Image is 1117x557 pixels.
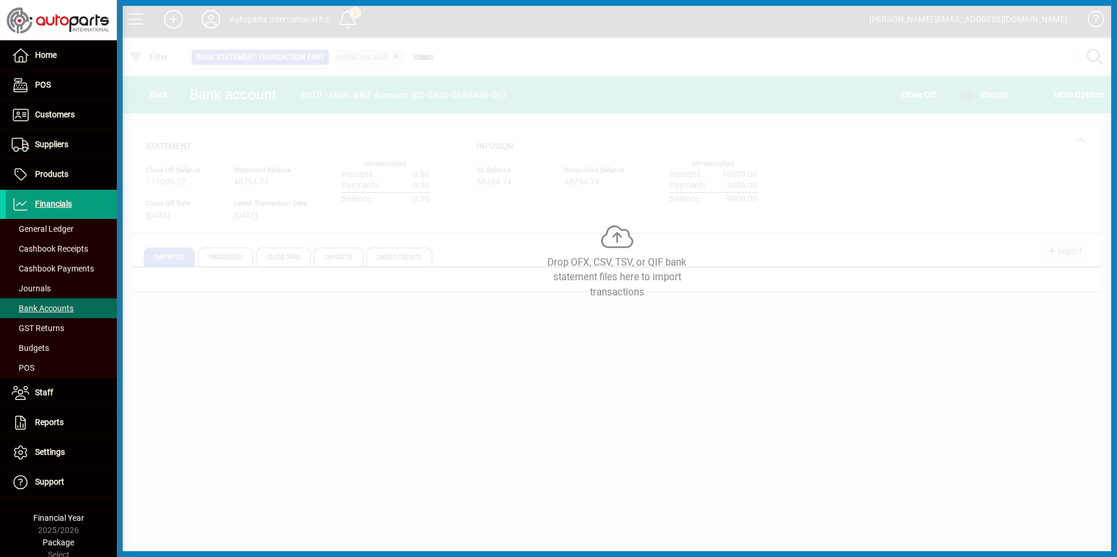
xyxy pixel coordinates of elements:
[6,298,117,318] a: Bank Accounts
[6,378,117,408] a: Staff
[35,417,64,427] span: Reports
[12,224,74,234] span: General Ledger
[35,477,64,486] span: Support
[35,388,53,397] span: Staff
[6,41,117,70] a: Home
[35,447,65,457] span: Settings
[12,323,64,333] span: GST Returns
[6,219,117,239] a: General Ledger
[6,468,117,497] a: Support
[6,239,117,259] a: Cashbook Receipts
[12,343,49,353] span: Budgets
[6,408,117,437] a: Reports
[35,110,75,119] span: Customers
[6,358,117,378] a: POS
[6,71,117,100] a: POS
[6,438,117,467] a: Settings
[43,538,74,547] span: Package
[6,278,117,298] a: Journals
[12,264,94,273] span: Cashbook Payments
[35,199,72,208] span: Financials
[6,318,117,338] a: GST Returns
[35,140,68,149] span: Suppliers
[35,50,57,60] span: Home
[12,304,74,313] span: Bank Accounts
[6,259,117,278] a: Cashbook Payments
[35,80,51,89] span: POS
[12,284,51,293] span: Journals
[35,169,68,179] span: Products
[12,363,34,373] span: POS
[6,100,117,130] a: Customers
[529,255,705,300] div: Drop OFX, CSV, TSV, or QIF bank statement files here to import transactions
[6,130,117,159] a: Suppliers
[6,160,117,189] a: Products
[33,513,84,523] span: Financial Year
[12,244,88,253] span: Cashbook Receipts
[6,338,117,358] a: Budgets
